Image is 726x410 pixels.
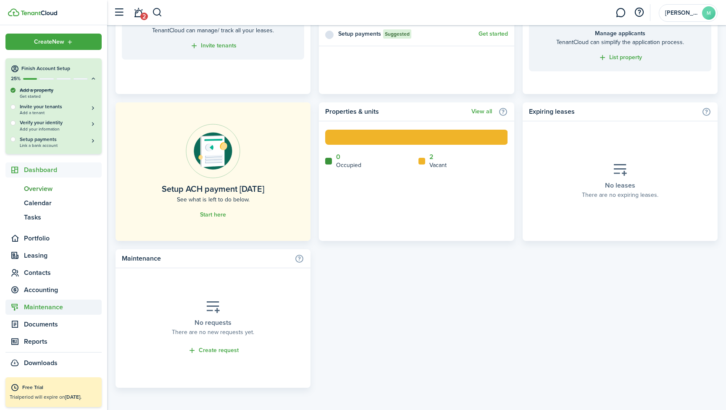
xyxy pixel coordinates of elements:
a: List property [598,53,642,63]
placeholder-description: There are no new requests yet. [172,328,254,337]
a: 2 [429,153,434,161]
a: Get started [479,31,508,37]
home-widget-title: Vacant [429,161,447,170]
span: Maintenance [24,302,102,312]
home-widget-title: Properties & units [325,107,467,117]
span: Dashboard [24,165,102,175]
a: Start here [200,212,226,218]
h5: Verify your identity [20,119,97,126]
a: Setup paymentsLink a bank account [20,136,97,148]
span: Link a bank account [20,143,97,148]
home-widget-title: Maintenance [122,253,290,264]
a: 0 [336,153,340,161]
placeholder-description: There are no expiring leases. [582,191,658,199]
p: Trial [10,393,97,401]
h5: Setup payments [20,136,97,143]
span: 2 [140,13,148,20]
span: Create New [34,39,64,45]
home-widget-title: Occupied [336,161,361,170]
img: Online payments [186,124,240,178]
span: Contacts [24,268,102,278]
h4: Finish Account Setup [21,65,97,72]
a: Reports [5,334,102,349]
span: period will expire on [19,393,82,401]
div: Finish Account Setup25% [5,86,102,154]
button: Verify your identityAdd your information [20,119,97,131]
span: Tasks [24,212,102,222]
a: Create request [188,346,239,355]
span: Portfolio [24,233,102,243]
home-widget-title: Expiring leases [529,107,697,117]
span: Add your information [20,127,97,131]
span: Add a tenant [20,110,97,115]
home-placeholder-description: TenantCloud can manage/ track all your leases. [130,26,296,35]
div: Free Trial [22,384,97,392]
button: Search [152,5,163,20]
p: 25% [11,75,21,82]
img: TenantCloud [8,8,19,16]
placeholder-title: No leases [605,180,635,191]
avatar-text: M [702,6,715,20]
a: Free TrialTrialperiod will expire on[DATE]. [5,377,102,407]
span: Leasing [24,251,102,261]
span: Downloads [24,358,58,368]
button: Open sidebar [111,5,127,21]
button: Finish Account Setup25% [5,58,102,82]
button: Open menu [5,34,102,50]
home-placeholder-title: Setup ACH payment [DATE] [162,183,264,195]
a: Calendar [5,196,102,210]
a: Messaging [613,2,629,24]
a: Invite tenants [190,41,237,51]
span: Suggested [385,30,410,38]
b: [DATE]. [65,393,82,401]
a: Tasks [5,210,102,225]
span: Overview [24,184,102,194]
home-placeholder-description: See what is left to do below. [177,195,250,204]
widget-list-item-title: Setup payments [338,29,381,38]
span: Calendar [24,198,102,208]
img: TenantCloud [21,10,57,16]
placeholder-title: No requests [195,318,231,328]
span: Reports [24,337,102,347]
a: View all [471,108,492,115]
h5: Invite your tenants [20,103,97,110]
button: Invite your tenantsAdd a tenant [20,103,97,115]
button: Open resource center [632,5,646,20]
span: Michael [665,10,699,16]
home-placeholder-description: TenantCloud can simplify the application process. [537,38,703,47]
span: Accounting [24,285,102,295]
a: Overview [5,182,102,196]
home-placeholder-title: Manage applicants [537,29,703,38]
span: Documents [24,319,102,329]
a: Notifications [130,2,146,24]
